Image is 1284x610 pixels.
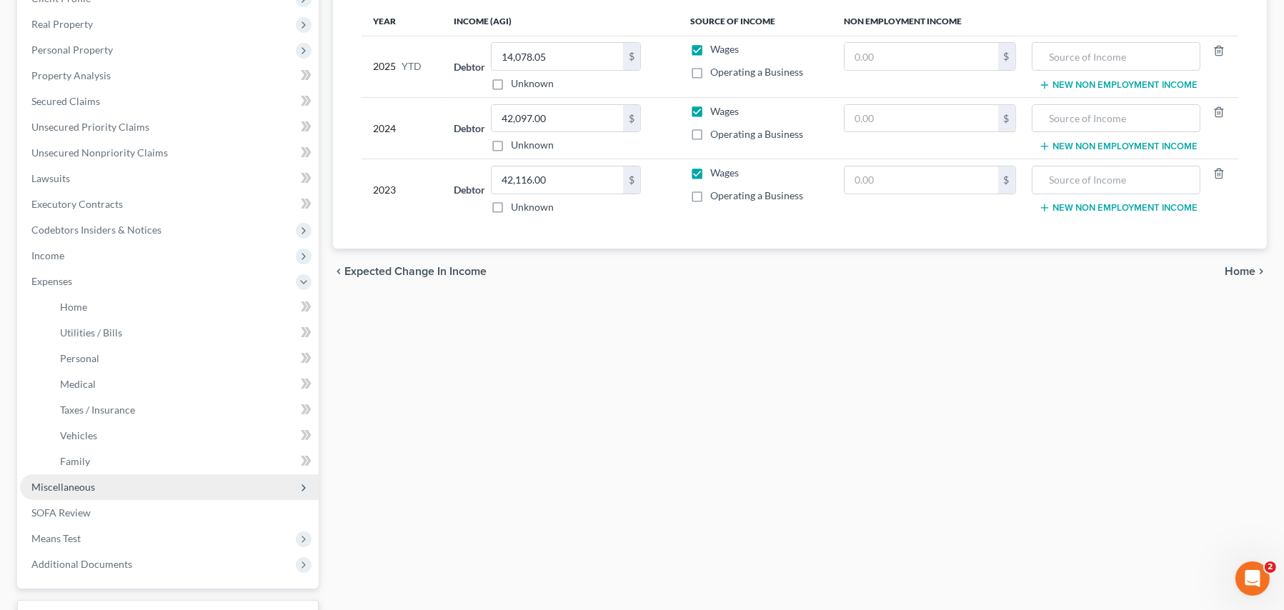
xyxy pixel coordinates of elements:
[49,294,319,320] a: Home
[49,346,319,371] a: Personal
[31,506,91,519] span: SOFA Review
[454,121,485,136] label: Debtor
[31,558,132,570] span: Additional Documents
[60,352,99,364] span: Personal
[1039,79,1198,91] button: New Non Employment Income
[20,140,319,166] a: Unsecured Nonpriority Claims
[998,166,1015,194] div: $
[31,249,64,261] span: Income
[31,275,72,287] span: Expenses
[20,63,319,89] a: Property Analysis
[710,128,803,140] span: Operating a Business
[31,224,161,236] span: Codebtors Insiders & Notices
[492,43,623,70] input: 0.00
[49,449,319,474] a: Family
[31,146,168,159] span: Unsecured Nonpriority Claims
[362,7,442,36] th: Year
[998,105,1015,132] div: $
[60,326,122,339] span: Utilities / Bills
[373,166,431,214] div: 2023
[442,7,679,36] th: Income (AGI)
[333,266,487,277] button: chevron_left Expected Change in Income
[454,59,485,74] label: Debtor
[31,172,70,184] span: Lawsuits
[623,43,640,70] div: $
[1039,202,1198,214] button: New Non Employment Income
[20,114,319,140] a: Unsecured Priority Claims
[49,423,319,449] a: Vehicles
[623,105,640,132] div: $
[373,42,431,91] div: 2025
[333,266,344,277] i: chevron_left
[710,43,739,55] span: Wages
[454,182,485,197] label: Debtor
[1039,141,1198,152] button: New Non Employment Income
[20,191,319,217] a: Executory Contracts
[1225,266,1255,277] span: Home
[1040,105,1193,132] input: Source of Income
[845,166,998,194] input: 0.00
[710,166,739,179] span: Wages
[31,121,149,133] span: Unsecured Priority Claims
[60,455,90,467] span: Family
[31,198,123,210] span: Executory Contracts
[998,43,1015,70] div: $
[60,301,87,313] span: Home
[1040,166,1193,194] input: Source of Income
[845,43,998,70] input: 0.00
[20,89,319,114] a: Secured Claims
[49,397,319,423] a: Taxes / Insurance
[49,320,319,346] a: Utilities / Bills
[49,371,319,397] a: Medical
[31,18,93,30] span: Real Property
[1040,43,1193,70] input: Source of Income
[60,429,97,441] span: Vehicles
[1265,561,1276,573] span: 2
[492,166,623,194] input: 0.00
[31,69,111,81] span: Property Analysis
[511,76,554,91] label: Unknown
[845,105,998,132] input: 0.00
[31,481,95,493] span: Miscellaneous
[31,44,113,56] span: Personal Property
[31,95,100,107] span: Secured Claims
[31,532,81,544] span: Means Test
[511,138,554,152] label: Unknown
[60,404,135,416] span: Taxes / Insurance
[20,500,319,526] a: SOFA Review
[344,266,487,277] span: Expected Change in Income
[402,59,422,74] span: YTD
[710,105,739,117] span: Wages
[679,7,832,36] th: Source of Income
[710,189,803,201] span: Operating a Business
[832,7,1238,36] th: Non Employment Income
[1225,266,1267,277] button: Home chevron_right
[492,105,623,132] input: 0.00
[511,200,554,214] label: Unknown
[373,104,431,153] div: 2024
[60,378,96,390] span: Medical
[623,166,640,194] div: $
[1235,561,1270,596] iframe: Intercom live chat
[710,66,803,78] span: Operating a Business
[20,166,319,191] a: Lawsuits
[1255,266,1267,277] i: chevron_right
